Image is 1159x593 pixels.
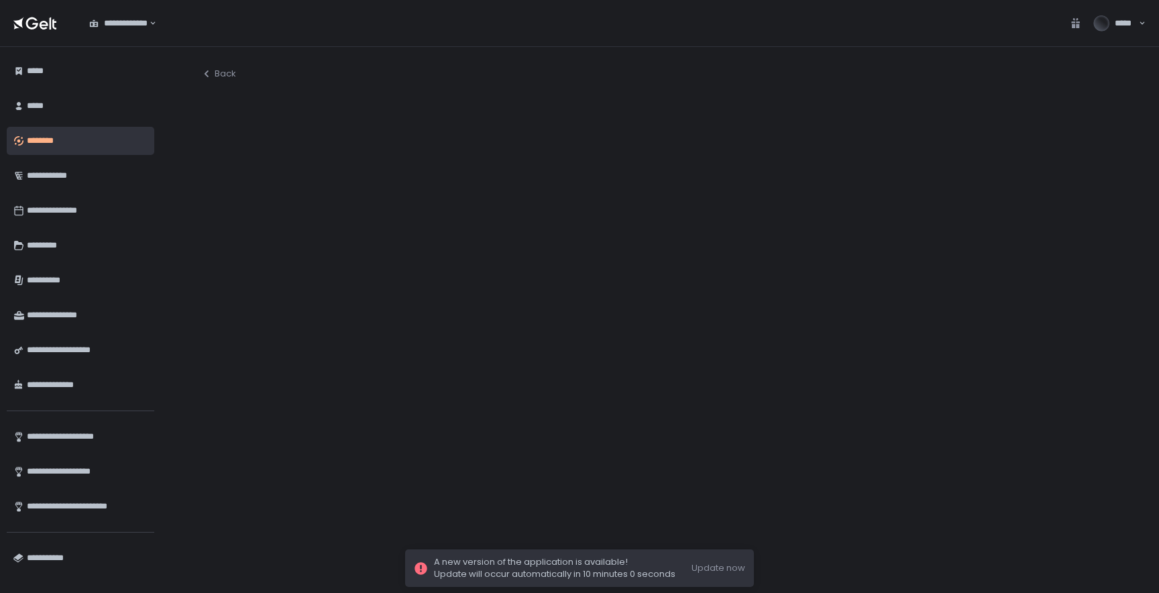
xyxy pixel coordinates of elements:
[434,556,675,580] span: A new version of the application is available! Update will occur automatically in 10 minutes 0 se...
[201,60,236,87] button: Back
[201,68,236,80] div: Back
[80,9,156,38] div: Search for option
[692,562,745,574] button: Update now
